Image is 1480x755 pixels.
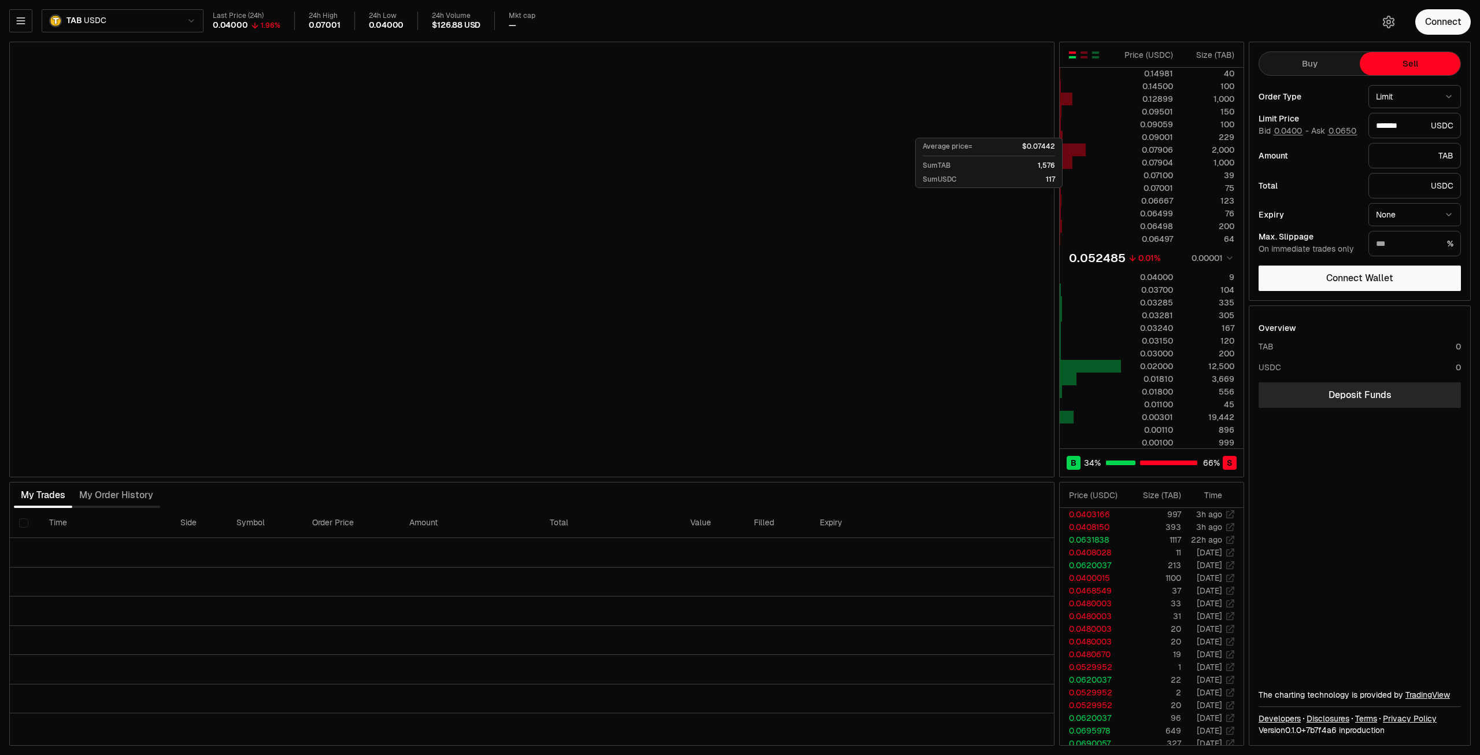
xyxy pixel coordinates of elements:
[1197,573,1222,583] time: [DATE]
[1122,208,1173,219] div: 0.06499
[1197,636,1222,647] time: [DATE]
[1368,85,1461,108] button: Limit
[400,508,541,538] th: Amount
[1259,713,1301,724] a: Developers
[1197,560,1222,570] time: [DATE]
[369,12,404,20] div: 24h Low
[1259,152,1359,160] div: Amount
[1122,411,1173,423] div: 0.00301
[1122,233,1173,245] div: 0.06497
[309,12,341,20] div: 24h High
[1122,68,1173,79] div: 0.14981
[1060,521,1127,533] td: 0.0408150
[1183,284,1234,296] div: 104
[1122,322,1173,334] div: 0.03240
[1259,182,1359,190] div: Total
[1071,457,1076,469] span: B
[1183,131,1234,143] div: 229
[50,16,61,26] img: TAB Logo
[681,508,745,538] th: Value
[1060,635,1127,648] td: 0.0480003
[1122,386,1173,397] div: 0.01800
[1138,252,1160,264] div: 0.01%
[1122,170,1173,181] div: 0.07100
[1127,635,1182,648] td: 20
[1197,662,1222,672] time: [DATE]
[19,518,28,528] button: Select all
[1259,52,1360,75] button: Buy
[1122,284,1173,296] div: 0.03700
[923,142,972,151] p: Average price=
[1368,173,1461,198] div: USDC
[1259,244,1359,255] div: On immediate trades only
[1060,712,1127,724] td: 0.0620037
[1191,535,1222,545] time: 22h ago
[1183,386,1234,397] div: 556
[1183,373,1234,385] div: 3,669
[213,12,280,20] div: Last Price (24h)
[1022,142,1055,151] p: $0.07442
[1197,700,1222,710] time: [DATE]
[1068,50,1077,60] button: Show Buy and Sell Orders
[1127,610,1182,623] td: 31
[1183,68,1234,79] div: 40
[1060,533,1127,546] td: 0.0631838
[1183,399,1234,410] div: 45
[1259,93,1359,101] div: Order Type
[1183,119,1234,130] div: 100
[1127,724,1182,737] td: 649
[1122,157,1173,168] div: 0.07904
[1197,624,1222,634] time: [DATE]
[1127,673,1182,686] td: 22
[1122,182,1173,194] div: 0.07001
[1368,143,1461,168] div: TAB
[1060,686,1127,699] td: 0.0529952
[1183,360,1234,372] div: 12,500
[1127,712,1182,724] td: 96
[811,508,937,538] th: Expiry
[309,20,341,31] div: 0.07001
[1038,161,1055,170] p: 1,576
[1183,424,1234,436] div: 896
[10,42,1054,477] iframe: Financial Chart
[1327,126,1357,135] button: 0.0650
[1079,50,1089,60] button: Show Sell Orders Only
[1127,623,1182,635] td: 20
[923,175,957,184] p: Sum USDC
[1259,689,1461,701] div: The charting technology is provided by
[923,161,950,170] p: Sum TAB
[1127,521,1182,533] td: 393
[432,20,480,31] div: $126.88 USD
[1060,546,1127,559] td: 0.0408028
[1060,610,1127,623] td: 0.0480003
[1060,737,1127,750] td: 0.0690057
[1191,489,1222,501] div: Time
[1197,738,1222,749] time: [DATE]
[1273,126,1303,135] button: 0.0400
[1311,126,1357,137] span: Ask
[1196,522,1222,532] time: 3h ago
[1091,50,1100,60] button: Show Buy Orders Only
[1183,297,1234,308] div: 335
[1060,584,1127,597] td: 0.0468549
[1355,713,1377,724] a: Terms
[1456,362,1461,373] div: 0
[1060,559,1127,572] td: 0.0620037
[1084,457,1101,469] span: 34 %
[1259,724,1461,736] div: Version 0.1.0 + in production
[66,16,82,26] span: TAB
[1259,211,1359,219] div: Expiry
[1127,559,1182,572] td: 213
[1306,725,1337,735] span: 7b7f4a6f783e81bb243c0ce7231142678f739d5c
[1183,144,1234,156] div: 2,000
[1203,457,1220,469] span: 66 %
[1122,131,1173,143] div: 0.09001
[1183,106,1234,117] div: 150
[1368,203,1461,226] button: None
[261,21,280,30] div: 1.96%
[1259,126,1309,137] span: Bid -
[1060,572,1127,584] td: 0.0400015
[1122,424,1173,436] div: 0.00110
[509,12,535,20] div: Mkt cap
[1197,611,1222,621] time: [DATE]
